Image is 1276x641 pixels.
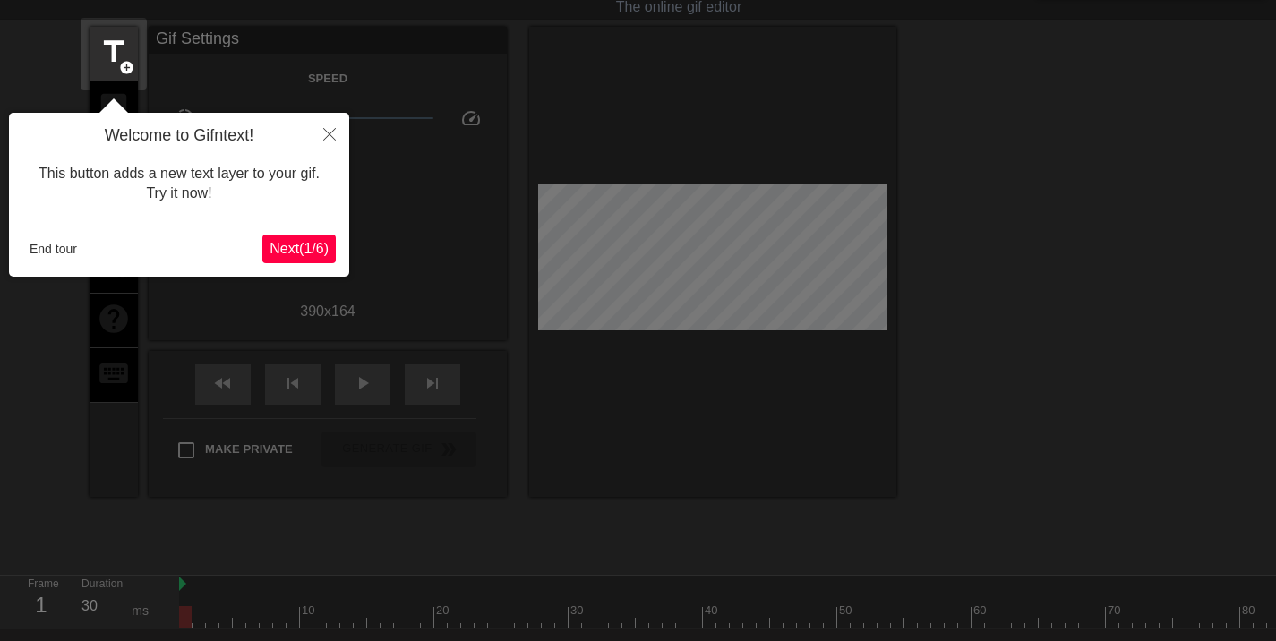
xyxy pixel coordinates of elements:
h4: Welcome to Gifntext! [22,126,336,146]
div: This button adds a new text layer to your gif. Try it now! [22,146,336,222]
button: Next [262,235,336,263]
button: Close [310,113,349,154]
button: End tour [22,235,84,262]
span: Next ( 1 / 6 ) [270,241,329,256]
